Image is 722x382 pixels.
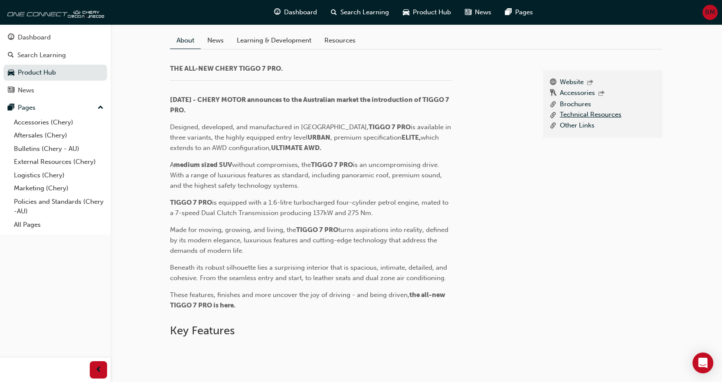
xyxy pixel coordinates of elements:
[170,324,663,338] h2: Key Features
[170,134,441,152] span: which extends to an AWD configuration,
[550,99,556,110] span: link-icon
[560,110,621,121] a: Technical Resources
[17,50,66,60] div: Search Learning
[10,195,107,218] a: Policies and Standards (Chery -AU)
[3,65,107,81] a: Product Hub
[8,104,14,112] span: pages-icon
[3,28,107,100] button: DashboardSearch LearningProduct HubNews
[10,155,107,169] a: External Resources (Chery)
[170,96,451,114] span: [DATE] - CHERY MOTOR announces to the Australian market the introduction of TIGGO 7 PRO.
[3,100,107,116] button: Pages
[10,116,107,129] a: Accessories (Chery)
[4,3,104,21] img: oneconnect
[8,52,14,59] span: search-icon
[271,144,321,152] span: ULTIMATE AWD.
[8,34,14,42] span: guage-icon
[340,7,389,17] span: Search Learning
[550,121,556,131] span: link-icon
[274,7,281,18] span: guage-icon
[465,7,471,18] span: news-icon
[98,102,104,114] span: up-icon
[505,7,512,18] span: pages-icon
[560,99,591,110] a: Brochures
[413,7,451,17] span: Product Hub
[550,88,556,99] span: keys-icon
[560,121,595,131] a: Other Links
[170,161,444,189] span: is an uncompromising drive. With a range of luxurious features as standard, including panoramic r...
[550,110,556,121] span: link-icon
[170,161,174,169] span: A
[267,3,324,21] a: guage-iconDashboard
[10,129,107,142] a: Aftersales (Chery)
[402,134,421,141] span: ELITE,
[170,264,449,282] span: Beneath its robust silhouette lies a surprising interior that is spacious, intimate, detailed, an...
[318,32,362,49] a: Resources
[201,32,230,49] a: News
[10,142,107,156] a: Bulletins (Chery - AU)
[324,3,396,21] a: search-iconSearch Learning
[232,161,311,169] span: without compromises, the
[170,199,212,206] span: TIGGO 7 PRO
[174,161,232,169] span: medium sized SUV
[369,123,411,131] span: TIGGO 7 PRO
[550,77,556,88] span: www-icon
[170,123,453,141] span: is available in three variants, the highly equipped entry level
[170,123,369,131] span: Designed, developed, and manufactured in [GEOGRAPHIC_DATA],
[170,226,450,255] span: turns aspirations into reality, defined by its modern elegance, luxurious features and cutting-ed...
[560,88,595,99] a: Accessories
[10,218,107,232] a: All Pages
[396,3,458,21] a: car-iconProduct Hub
[515,7,533,17] span: Pages
[3,82,107,98] a: News
[702,5,718,20] button: BM
[598,90,604,98] span: outbound-icon
[284,7,317,17] span: Dashboard
[330,134,402,141] span: , premium specification
[18,33,51,42] div: Dashboard
[95,365,102,375] span: prev-icon
[18,85,34,95] div: News
[307,134,330,141] span: URBAN
[311,161,353,169] span: TIGGO 7 PRO
[3,29,107,46] a: Dashboard
[475,7,491,17] span: News
[170,291,447,309] span: the all-new TIGGO 7 PRO is here.
[296,226,338,234] span: TIGGO 7 PRO
[8,69,14,77] span: car-icon
[331,7,337,18] span: search-icon
[170,65,283,72] span: THE ALL-NEW CHERY TIGGO 7 PRO.
[170,32,201,49] a: About
[705,7,715,17] span: BM
[560,77,584,88] a: Website
[403,7,409,18] span: car-icon
[170,226,296,234] span: Made for moving, growing, and living, the
[693,353,713,373] div: Open Intercom Messenger
[8,87,14,95] span: news-icon
[458,3,498,21] a: news-iconNews
[230,32,318,49] a: Learning & Development
[3,47,107,63] a: Search Learning
[170,291,409,299] span: These features, finishes and more uncover the joy of driving - and being driven,
[170,199,450,217] span: is equipped with a 1.6-litre turbocharged four-cylinder petrol engine, mated to a 7-speed Dual Cl...
[587,79,593,87] span: outbound-icon
[10,182,107,195] a: Marketing (Chery)
[498,3,540,21] a: pages-iconPages
[10,169,107,182] a: Logistics (Chery)
[18,103,36,113] div: Pages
